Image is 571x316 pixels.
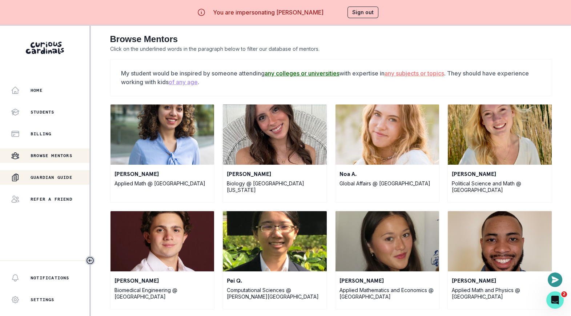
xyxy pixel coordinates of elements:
[223,104,327,165] img: Jenna G.'s profile photo
[265,70,339,77] u: any colleges or universities
[452,180,548,193] p: Political Science and Math @ [GEOGRAPHIC_DATA]
[110,45,552,53] p: Click on the underlined words in the paragraph below to filter our database of mentors.
[121,69,541,86] p: My student would be inspired by someone attending with expertise in . They should have experience...
[335,104,440,203] a: Noa A.'s profile photoNoa A.Global Affairs @ [GEOGRAPHIC_DATA]
[339,276,435,285] p: [PERSON_NAME]
[452,169,548,178] p: [PERSON_NAME]
[26,42,64,54] img: Curious Cardinals Logo
[227,287,323,300] p: Computational Sciences @ [PERSON_NAME][GEOGRAPHIC_DATA]
[339,287,435,300] p: Applied Mathematics and Economics @ [GEOGRAPHIC_DATA]
[31,275,69,281] p: Notifications
[227,180,323,193] p: Biology @ [GEOGRAPHIC_DATA][US_STATE]
[452,276,548,285] p: [PERSON_NAME]
[31,131,51,137] p: Billing
[548,272,562,287] button: Open or close messaging widget
[347,7,378,18] button: Sign out
[222,104,327,203] a: Jenna G.'s profile photo[PERSON_NAME]Biology @ [GEOGRAPHIC_DATA][US_STATE]
[385,70,444,77] u: any subjects or topics
[110,104,214,165] img: Victoria D.'s profile photo
[31,87,43,93] p: Home
[227,276,323,285] p: Pei Q.
[546,291,564,309] iframe: Intercom live chat
[447,104,552,203] a: Phoebe D.'s profile photo[PERSON_NAME]Political Science and Math @ [GEOGRAPHIC_DATA]
[222,211,327,309] a: Pei Q.'s profile photoPei Q.Computational Sciences @ [PERSON_NAME][GEOGRAPHIC_DATA]
[447,211,552,309] a: David H.'s profile photo[PERSON_NAME]Applied Math and Physics @ [GEOGRAPHIC_DATA]
[31,297,55,303] p: Settings
[110,211,215,309] a: Mark D.'s profile photo[PERSON_NAME]Biomedical Engineering @ [GEOGRAPHIC_DATA]
[31,153,72,159] p: Browse Mentors
[227,169,323,178] p: [PERSON_NAME]
[110,34,552,45] h2: Browse Mentors
[31,175,72,180] p: Guardian Guide
[452,287,548,300] p: Applied Math and Physics @ [GEOGRAPHIC_DATA]
[114,180,210,187] p: Applied Math @ [GEOGRAPHIC_DATA]
[223,211,327,271] img: Pei Q.'s profile photo
[448,104,552,165] img: Phoebe D.'s profile photo
[85,256,95,265] button: Toggle sidebar
[110,211,214,271] img: Mark D.'s profile photo
[335,211,439,271] img: Senna R.'s profile photo
[339,180,435,187] p: Global Affairs @ [GEOGRAPHIC_DATA]
[448,211,552,271] img: David H.'s profile photo
[335,211,440,309] a: Senna R.'s profile photo[PERSON_NAME]Applied Mathematics and Economics @ [GEOGRAPHIC_DATA]
[31,196,72,202] p: Refer a friend
[114,169,210,178] p: [PERSON_NAME]
[213,8,323,17] p: You are impersonating [PERSON_NAME]
[114,276,210,285] p: [PERSON_NAME]
[339,169,435,178] p: Noa A.
[31,109,55,115] p: Students
[110,104,215,203] a: Victoria D.'s profile photo[PERSON_NAME]Applied Math @ [GEOGRAPHIC_DATA]
[169,78,198,86] u: of any age
[561,291,567,297] span: 2
[335,104,439,165] img: Noa A.'s profile photo
[114,287,210,300] p: Biomedical Engineering @ [GEOGRAPHIC_DATA]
